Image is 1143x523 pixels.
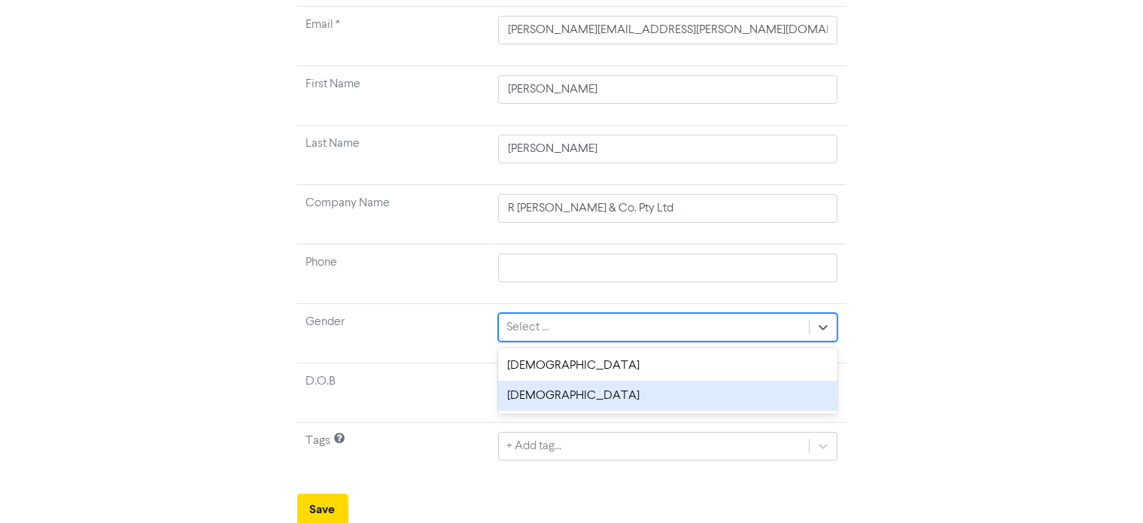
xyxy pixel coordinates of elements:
[297,185,490,245] td: Company Name
[498,351,837,381] div: [DEMOGRAPHIC_DATA]
[297,363,490,423] td: D.O.B
[1068,451,1143,523] iframe: Chat Widget
[506,437,561,455] div: + Add tag...
[297,304,490,363] td: Gender
[297,126,490,185] td: Last Name
[297,7,490,66] td: Required
[498,381,837,411] div: [DEMOGRAPHIC_DATA]
[297,66,490,126] td: First Name
[297,423,490,482] td: Tags
[506,318,549,336] div: Select ...
[297,245,490,304] td: Phone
